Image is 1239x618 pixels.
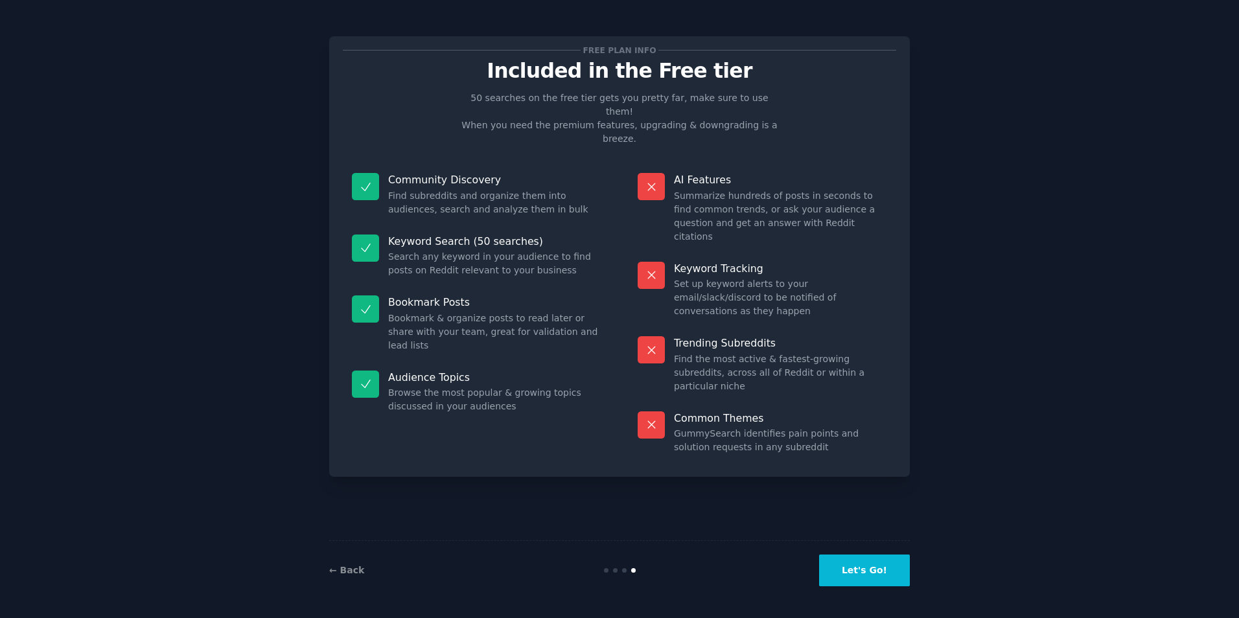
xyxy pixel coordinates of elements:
[674,352,887,393] dd: Find the most active & fastest-growing subreddits, across all of Reddit or within a particular niche
[819,555,910,586] button: Let's Go!
[388,386,601,413] dd: Browse the most popular & growing topics discussed in your audiences
[388,189,601,216] dd: Find subreddits and organize them into audiences, search and analyze them in bulk
[388,371,601,384] p: Audience Topics
[674,411,887,425] p: Common Themes
[674,189,887,244] dd: Summarize hundreds of posts in seconds to find common trends, or ask your audience a question and...
[388,250,601,277] dd: Search any keyword in your audience to find posts on Reddit relevant to your business
[388,173,601,187] p: Community Discovery
[388,295,601,309] p: Bookmark Posts
[456,91,783,146] p: 50 searches on the free tier gets you pretty far, make sure to use them! When you need the premiu...
[388,235,601,248] p: Keyword Search (50 searches)
[674,262,887,275] p: Keyword Tracking
[581,43,658,57] span: Free plan info
[388,312,601,352] dd: Bookmark & organize posts to read later or share with your team, great for validation and lead lists
[674,336,887,350] p: Trending Subreddits
[674,427,887,454] dd: GummySearch identifies pain points and solution requests in any subreddit
[674,277,887,318] dd: Set up keyword alerts to your email/slack/discord to be notified of conversations as they happen
[674,173,887,187] p: AI Features
[343,60,896,82] p: Included in the Free tier
[329,565,364,575] a: ← Back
